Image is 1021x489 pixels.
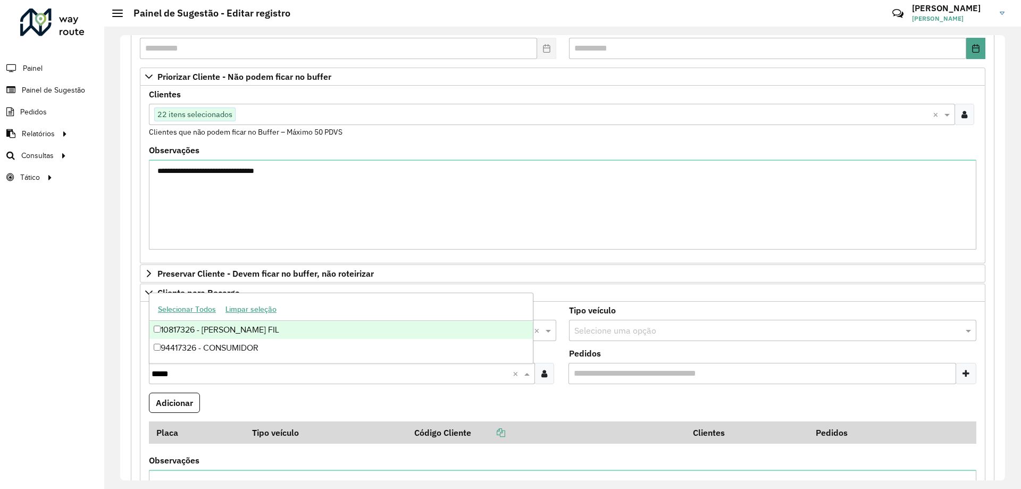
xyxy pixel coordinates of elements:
[149,454,199,467] label: Observações
[966,38,985,59] button: Choose Date
[808,421,931,444] th: Pedidos
[155,108,235,121] span: 22 itens selecionados
[912,14,992,23] span: [PERSON_NAME]
[149,144,199,156] label: Observações
[20,106,47,118] span: Pedidos
[157,72,331,81] span: Priorizar Cliente - Não podem ficar no buffer
[149,127,342,137] small: Clientes que não podem ficar no Buffer – Máximo 50 PDVS
[149,393,200,413] button: Adicionar
[933,108,942,121] span: Clear all
[22,85,85,96] span: Painel de Sugestão
[569,347,601,360] label: Pedidos
[886,2,909,25] a: Contato Rápido
[149,339,533,357] div: 94417326 - CONSUMIDOR
[123,7,290,19] h2: Painel de Sugestão - Editar registro
[569,304,616,317] label: Tipo veículo
[912,3,992,13] h3: [PERSON_NAME]
[140,86,985,263] div: Priorizar Cliente - Não podem ficar no buffer
[221,301,281,318] button: Limpar seleção
[149,421,245,444] th: Placa
[21,150,54,161] span: Consultas
[22,128,55,139] span: Relatórios
[149,88,181,101] label: Clientes
[407,421,685,444] th: Código Cliente
[149,321,533,339] div: 10817326 - [PERSON_NAME] FIL
[20,172,40,183] span: Tático
[23,63,43,74] span: Painel
[685,421,808,444] th: Clientes
[149,293,533,363] ng-dropdown-panel: Options list
[140,264,985,283] a: Preservar Cliente - Devem ficar no buffer, não roteirizar
[471,427,505,438] a: Copiar
[534,324,543,337] span: Clear all
[513,367,522,380] span: Clear all
[153,301,221,318] button: Selecionar Todos
[140,68,985,86] a: Priorizar Cliente - Não podem ficar no buffer
[245,421,407,444] th: Tipo veículo
[157,288,240,297] span: Cliente para Recarga
[140,284,985,302] a: Cliente para Recarga
[157,269,374,278] span: Preservar Cliente - Devem ficar no buffer, não roteirizar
